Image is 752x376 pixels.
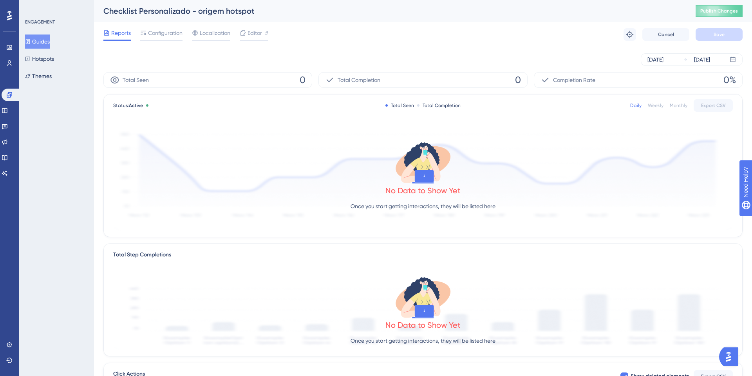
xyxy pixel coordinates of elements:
span: Active [129,103,143,108]
span: Completion Rate [553,75,595,85]
span: Need Help? [18,2,49,11]
span: Editor [248,28,262,38]
span: Export CSV [701,102,726,109]
button: Save [696,28,743,41]
span: Status: [113,102,143,109]
div: Checklist Personalizado - origem hotspot [103,5,676,16]
div: No Data to Show Yet [385,320,461,331]
span: 0 [300,74,305,86]
span: Save [714,31,725,38]
p: Once you start getting interactions, they will be listed here [351,202,495,211]
button: Cancel [642,28,689,41]
div: [DATE] [647,55,663,64]
button: Guides [25,35,50,49]
span: 0 [515,74,521,86]
div: Daily [630,102,642,109]
div: [DATE] [694,55,710,64]
span: Localization [200,28,230,38]
div: ENGAGEMENT [25,19,55,25]
p: Once you start getting interactions, they will be listed here [351,336,495,345]
span: 0% [723,74,736,86]
div: Weekly [648,102,663,109]
div: Total Step Completions [113,250,171,260]
span: Reports [111,28,131,38]
span: Total Seen [123,75,149,85]
span: Cancel [658,31,674,38]
span: Total Completion [338,75,380,85]
span: Publish Changes [700,8,738,14]
div: Total Seen [385,102,414,109]
button: Hotspots [25,52,54,66]
div: No Data to Show Yet [385,185,461,196]
button: Export CSV [694,99,733,112]
div: Total Completion [417,102,461,109]
span: Configuration [148,28,183,38]
iframe: UserGuiding AI Assistant Launcher [719,345,743,369]
button: Themes [25,69,52,83]
div: Monthly [670,102,687,109]
button: Publish Changes [696,5,743,17]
